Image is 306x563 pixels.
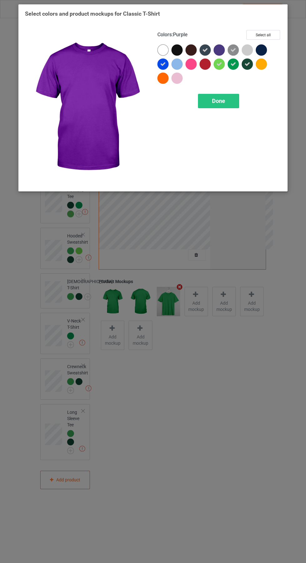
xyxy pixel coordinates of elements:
[157,32,188,38] h4: :
[173,32,188,38] span: Purple
[25,30,149,185] img: regular.jpg
[246,30,280,40] button: Select all
[228,44,239,56] img: heather_texture.png
[157,32,172,38] span: Colors
[25,10,160,17] span: Select colors and product mockups for Classic T-Shirt
[212,98,225,104] span: Done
